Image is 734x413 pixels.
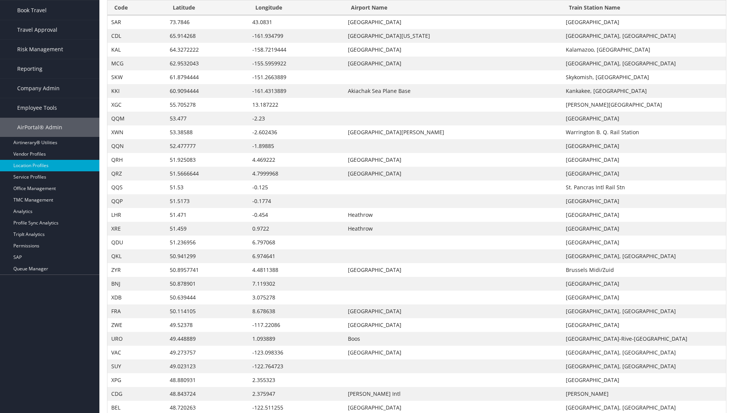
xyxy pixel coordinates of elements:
[344,304,562,318] td: [GEOGRAPHIC_DATA]
[562,263,726,277] td: Brussels Midi/Zuid
[562,98,726,112] td: [PERSON_NAME][GEOGRAPHIC_DATA]
[107,125,166,139] td: XWN
[107,0,166,15] th: Code: activate to sort column ascending
[107,70,166,84] td: SKW
[562,29,726,43] td: [GEOGRAPHIC_DATA], [GEOGRAPHIC_DATA]
[107,332,166,346] td: URO
[562,0,726,15] th: Train Station Name: activate to sort column ascending
[344,346,562,359] td: [GEOGRAPHIC_DATA]
[248,0,344,15] th: Longitude: activate to sort column ascending
[166,0,248,15] th: Latitude: activate to sort column ascending
[107,112,166,125] td: QQM
[562,57,726,70] td: [GEOGRAPHIC_DATA], [GEOGRAPHIC_DATA]
[107,304,166,318] td: FRA
[166,222,248,236] td: 51.459
[248,29,344,43] td: -161.934799
[166,304,248,318] td: 50.114105
[107,153,166,167] td: QRH
[17,40,63,59] span: Risk Management
[344,167,562,180] td: [GEOGRAPHIC_DATA]
[166,277,248,291] td: 50.878901
[344,43,562,57] td: [GEOGRAPHIC_DATA]
[248,249,344,263] td: 6.974641
[107,291,166,304] td: XDB
[344,29,562,43] td: [GEOGRAPHIC_DATA][US_STATE]
[166,208,248,222] td: 51.471
[107,346,166,359] td: VAC
[107,139,166,153] td: QQN
[107,277,166,291] td: BNJ
[248,153,344,167] td: 4.469222
[107,180,166,194] td: QQS
[344,15,562,29] td: [GEOGRAPHIC_DATA]
[248,236,344,249] td: 6.797068
[166,84,248,98] td: 60.9094444
[166,346,248,359] td: 49.273757
[344,57,562,70] td: [GEOGRAPHIC_DATA]
[107,84,166,98] td: KKI
[248,125,344,139] td: -2.602436
[166,98,248,112] td: 55.705278
[562,277,726,291] td: [GEOGRAPHIC_DATA]
[248,373,344,387] td: 2.355323
[248,318,344,332] td: -117.22086
[248,346,344,359] td: -123.098336
[562,167,726,180] td: [GEOGRAPHIC_DATA]
[166,112,248,125] td: 53.477
[107,194,166,208] td: QQP
[344,125,562,139] td: [GEOGRAPHIC_DATA][PERSON_NAME]
[562,236,726,249] td: [GEOGRAPHIC_DATA]
[344,153,562,167] td: [GEOGRAPHIC_DATA]
[107,208,166,222] td: LHR
[248,387,344,401] td: 2.375947
[107,318,166,332] td: ZWE
[166,373,248,387] td: 48.880931
[17,98,57,117] span: Employee Tools
[17,79,60,98] span: Company Admin
[107,249,166,263] td: QKL
[166,387,248,401] td: 48.843724
[17,20,57,39] span: Travel Approval
[344,0,562,15] th: Airport Name: activate to sort column ascending
[562,84,726,98] td: Kankakee, [GEOGRAPHIC_DATA]
[166,180,248,194] td: 51.53
[248,57,344,70] td: -155.5959922
[248,304,344,318] td: 8.678638
[107,236,166,249] td: QDU
[107,57,166,70] td: MCG
[562,153,726,167] td: [GEOGRAPHIC_DATA]
[17,59,42,78] span: Reporting
[166,70,248,84] td: 61.8794444
[248,277,344,291] td: 7.119302
[166,29,248,43] td: 65.914268
[344,263,562,277] td: [GEOGRAPHIC_DATA]
[248,180,344,194] td: -0.125
[562,43,726,57] td: Kalamazoo, [GEOGRAPHIC_DATA]
[562,373,726,387] td: [GEOGRAPHIC_DATA]
[166,332,248,346] td: 49.448889
[166,43,248,57] td: 64.3272222
[166,236,248,249] td: 51.236956
[166,167,248,180] td: 51.5666644
[107,222,166,236] td: XRE
[248,359,344,373] td: -122.764723
[248,139,344,153] td: -1.89885
[344,387,562,401] td: [PERSON_NAME] Intl
[562,15,726,29] td: [GEOGRAPHIC_DATA]
[166,291,248,304] td: 50.639444
[248,222,344,236] td: 0.9722
[107,263,166,277] td: ZYR
[107,359,166,373] td: SUY
[248,15,344,29] td: 43.0831
[344,222,562,236] td: Heathrow
[562,112,726,125] td: [GEOGRAPHIC_DATA]
[107,98,166,112] td: XGC
[562,359,726,373] td: [GEOGRAPHIC_DATA], [GEOGRAPHIC_DATA]
[562,346,726,359] td: [GEOGRAPHIC_DATA], [GEOGRAPHIC_DATA]
[166,249,248,263] td: 50.941299
[17,1,47,20] span: Book Travel
[562,208,726,222] td: [GEOGRAPHIC_DATA]
[562,70,726,84] td: Skykomish, [GEOGRAPHIC_DATA]
[248,263,344,277] td: 4.4811388
[248,167,344,180] td: 4.7999968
